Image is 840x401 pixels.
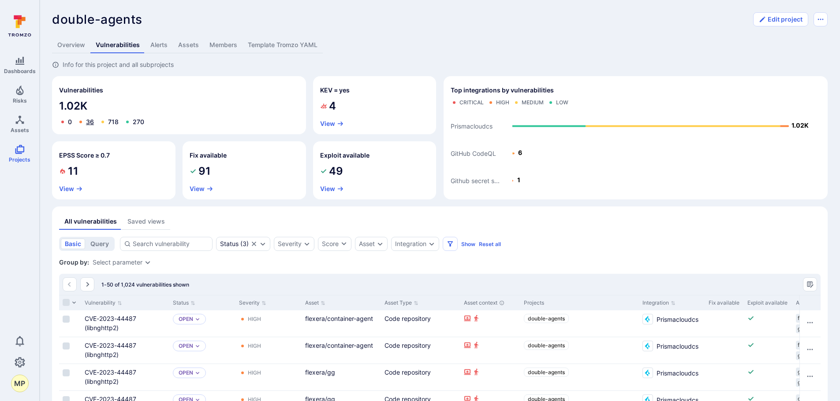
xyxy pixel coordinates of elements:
[320,185,344,192] a: View
[461,241,475,247] button: Show
[464,299,517,307] div: Asset context
[305,342,373,349] a: flexera/container-agent
[524,368,569,377] a: double-agents
[85,315,136,331] a: CVE-2023-44487 (libnghttp2)
[248,342,261,349] div: High
[642,299,676,306] button: Sort by Integration
[518,149,522,157] text: 6
[305,299,325,306] button: Sort by Asset
[220,240,249,247] button: Status(3)
[86,118,94,125] a: 36
[179,316,193,323] p: Open
[747,299,789,307] div: Exploit available
[169,310,235,337] div: Cell for Status
[799,364,821,390] div: Cell for
[451,86,554,95] span: Top integrations by vulnerabilities
[381,310,460,337] div: Cell for Asset Type
[460,337,520,364] div: Cell for Asset context
[133,239,209,248] input: Search vulnerability
[451,150,496,158] text: GitHub CodeQL
[52,12,142,27] span: double-agents
[385,368,457,377] div: Code repository
[744,364,792,390] div: Cell for Exploit available
[460,364,520,390] div: Cell for Asset context
[173,299,195,306] button: Sort by Status
[744,337,792,364] div: Cell for Exploit available
[59,310,81,337] div: Cell for selection
[705,310,744,337] div: Cell for Fix available
[220,240,239,247] div: Status
[220,240,249,247] div: ( 3 )
[64,217,117,226] div: All vulnerabilities
[80,277,94,291] button: Go to the next page
[320,151,370,160] h2: Exploit available
[385,299,418,306] button: Sort by Asset Type
[524,299,635,307] div: Projects
[63,342,70,349] span: Select row
[61,239,85,249] button: basic
[93,259,142,266] button: Select parameter
[451,123,493,130] text: Prismacloudcs
[305,315,373,322] a: flexera/container-agent
[302,337,381,364] div: Cell for Asset
[179,369,193,376] p: Open
[133,118,144,125] a: 270
[59,337,81,364] div: Cell for selection
[11,375,29,392] div: Mark Paladino
[318,237,351,251] button: Score
[81,364,169,390] div: Cell for Vulnerability
[528,342,565,349] span: double-agents
[243,37,323,53] a: Template Tromzo YAML
[85,342,136,358] a: CVE-2023-44487 (libnghttp2)
[278,240,302,247] button: Severity
[799,337,821,364] div: Cell for
[479,241,501,247] button: Reset all
[235,364,302,390] div: Cell for Severity
[528,369,565,375] span: double-agents
[803,369,817,383] button: Row actions menu
[144,259,151,266] button: Expand dropdown
[52,37,90,53] a: Overview
[744,310,792,337] div: Cell for Exploit available
[169,337,235,364] div: Cell for Status
[377,240,384,247] button: Expand dropdown
[459,99,484,106] div: Critical
[799,310,821,337] div: Cell for
[639,310,705,337] div: Cell for Integration
[190,151,227,160] h2: Fix available
[248,369,261,376] div: High
[657,314,698,324] span: Prismacloudcs
[528,315,565,322] span: double-agents
[303,240,310,247] button: Expand dropdown
[302,364,381,390] div: Cell for Asset
[798,342,826,349] span: flexera-one
[59,213,821,230] div: assets tabs
[796,314,835,323] div: flexera-one
[235,310,302,337] div: Cell for Severity
[11,127,29,133] span: Assets
[101,281,189,288] span: 1-50 of 1,024 vulnerabilities shown
[705,364,744,390] div: Cell for Fix available
[329,99,336,113] span: 4
[443,237,458,251] button: Filters
[85,299,122,306] button: Sort by Vulnerability
[556,99,568,106] div: Low
[86,239,113,249] button: query
[395,240,426,247] button: Integration
[320,120,344,127] button: View
[63,60,174,69] span: Info for this project and all subprojects
[173,37,204,53] a: Assets
[657,341,698,351] span: Prismacloudcs
[52,37,828,53] div: Project tabs
[705,337,744,364] div: Cell for Fix available
[385,314,457,323] div: Code repository
[85,368,136,385] a: CVE-2023-44487 (libnghttp2)
[239,299,266,306] button: Sort by Severity
[59,185,83,192] a: View
[59,99,299,113] span: 1.02K
[798,315,826,322] span: flexera-one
